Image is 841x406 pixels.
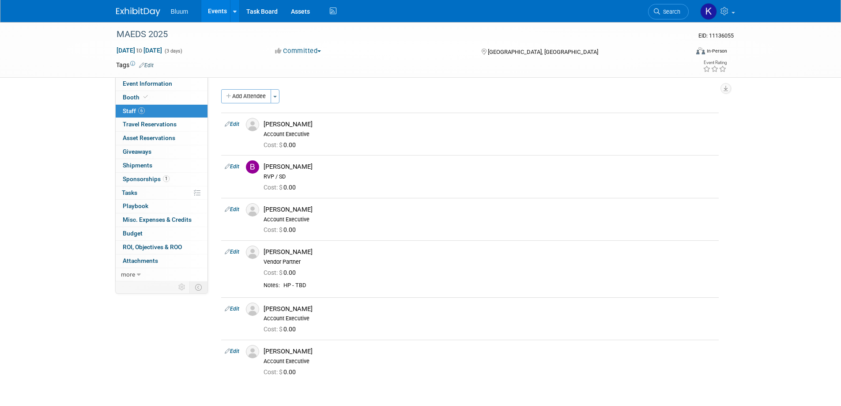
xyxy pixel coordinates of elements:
a: Travel Reservations [116,118,207,131]
span: Search [660,8,680,15]
span: Cost: $ [264,141,283,148]
div: [PERSON_NAME] [264,120,715,129]
img: Associate-Profile-5.png [246,118,259,131]
div: RVP / SD [264,173,715,180]
a: Misc. Expenses & Credits [116,213,207,227]
span: Cost: $ [264,226,283,233]
span: 0.00 [264,184,299,191]
div: Account Executive [264,216,715,223]
a: Event Information [116,77,207,91]
span: more [121,271,135,278]
a: Edit [225,306,239,312]
span: Event ID: 11136055 [698,32,734,39]
a: Giveaways [116,145,207,159]
span: Tasks [122,189,137,196]
div: Account Executive [264,131,715,138]
span: Staff [123,107,145,114]
span: 0.00 [264,368,299,376]
span: Cost: $ [264,184,283,191]
div: In-Person [706,48,727,54]
span: 1 [163,175,170,182]
span: [DATE] [DATE] [116,46,162,54]
span: to [135,47,143,54]
a: Asset Reservations [116,132,207,145]
div: [PERSON_NAME] [264,347,715,356]
a: Tasks [116,186,207,200]
span: Attachments [123,257,158,264]
div: [PERSON_NAME] [264,205,715,214]
span: Travel Reservations [123,121,177,128]
a: Edit [225,163,239,170]
td: Tags [116,61,154,69]
a: Shipments [116,159,207,172]
img: Associate-Profile-5.png [246,246,259,259]
div: MAEDS 2025 [113,27,675,42]
a: Edit [225,348,239,354]
div: Account Executive [264,358,715,365]
a: Edit [225,206,239,212]
span: Event Information [123,80,172,87]
a: ROI, Objectives & ROO [116,241,207,254]
span: [GEOGRAPHIC_DATA], [GEOGRAPHIC_DATA] [488,49,598,55]
div: [PERSON_NAME] [264,305,715,313]
img: Kellie Noller [700,3,717,20]
div: [PERSON_NAME] [264,248,715,256]
span: Bluum [171,8,189,15]
span: Cost: $ [264,368,283,376]
span: Budget [123,230,143,237]
span: 0.00 [264,326,299,333]
a: Staff6 [116,105,207,118]
a: Edit [225,121,239,127]
div: Notes: [264,282,280,289]
button: Add Attendee [221,89,271,103]
span: Misc. Expenses & Credits [123,216,192,223]
a: Budget [116,227,207,240]
td: Personalize Event Tab Strip [174,281,190,293]
td: Toggle Event Tabs [189,281,207,293]
span: 0.00 [264,141,299,148]
span: Sponsorships [123,175,170,182]
div: [PERSON_NAME] [264,163,715,171]
span: Booth [123,94,150,101]
span: 0.00 [264,269,299,276]
a: more [116,268,207,281]
div: Account Executive [264,315,715,322]
button: Committed [272,46,324,56]
span: Asset Reservations [123,134,175,141]
a: Playbook [116,200,207,213]
i: Booth reservation complete [143,95,148,99]
span: Cost: $ [264,269,283,276]
div: Vendor Partner [264,258,715,266]
a: Search [648,4,689,19]
span: 6 [138,107,145,114]
img: Associate-Profile-5.png [246,303,259,316]
img: Associate-Profile-5.png [246,345,259,358]
a: Booth [116,91,207,104]
span: Cost: $ [264,326,283,333]
span: ROI, Objectives & ROO [123,243,182,250]
div: HP - TBD [283,282,715,289]
img: B.jpg [246,160,259,174]
div: Event Format [637,46,728,59]
img: Format-Inperson.png [696,47,705,54]
span: Giveaways [123,148,151,155]
a: Edit [139,62,154,68]
img: ExhibitDay [116,8,160,16]
span: Shipments [123,162,152,169]
img: Associate-Profile-5.png [246,203,259,216]
span: (3 days) [164,48,182,54]
a: Attachments [116,254,207,268]
a: Sponsorships1 [116,173,207,186]
a: Edit [225,249,239,255]
span: 0.00 [264,226,299,233]
span: Playbook [123,202,148,209]
div: Event Rating [703,61,727,65]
